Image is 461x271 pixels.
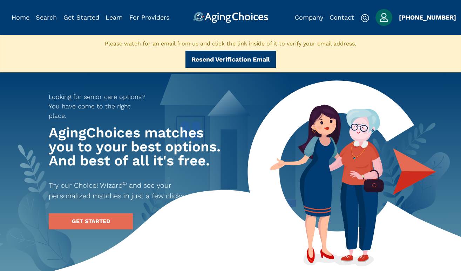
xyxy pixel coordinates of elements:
a: Resend Verification Email [185,51,276,68]
a: Search [36,14,57,21]
p: Looking for senior care options? You have come to the right place. [49,92,150,120]
img: AgingChoices [193,12,268,23]
img: user_avatar.jpg [375,9,392,26]
a: Learn [106,14,123,21]
p: Try our Choice! Wizard and see your personalized matches in just a few clicks. [49,180,211,201]
h1: AgingChoices matches you to your best options. And best of all it's free. [49,126,224,168]
a: Company [295,14,323,21]
a: For Providers [129,14,169,21]
a: GET STARTED [49,213,133,229]
a: Home [12,14,29,21]
div: Popover trigger [375,9,392,26]
a: Get Started [63,14,99,21]
a: [PHONE_NUMBER] [399,14,456,21]
a: Contact [330,14,354,21]
sup: © [123,180,127,187]
div: Popover trigger [36,12,57,23]
img: search-icon.svg [361,14,369,22]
